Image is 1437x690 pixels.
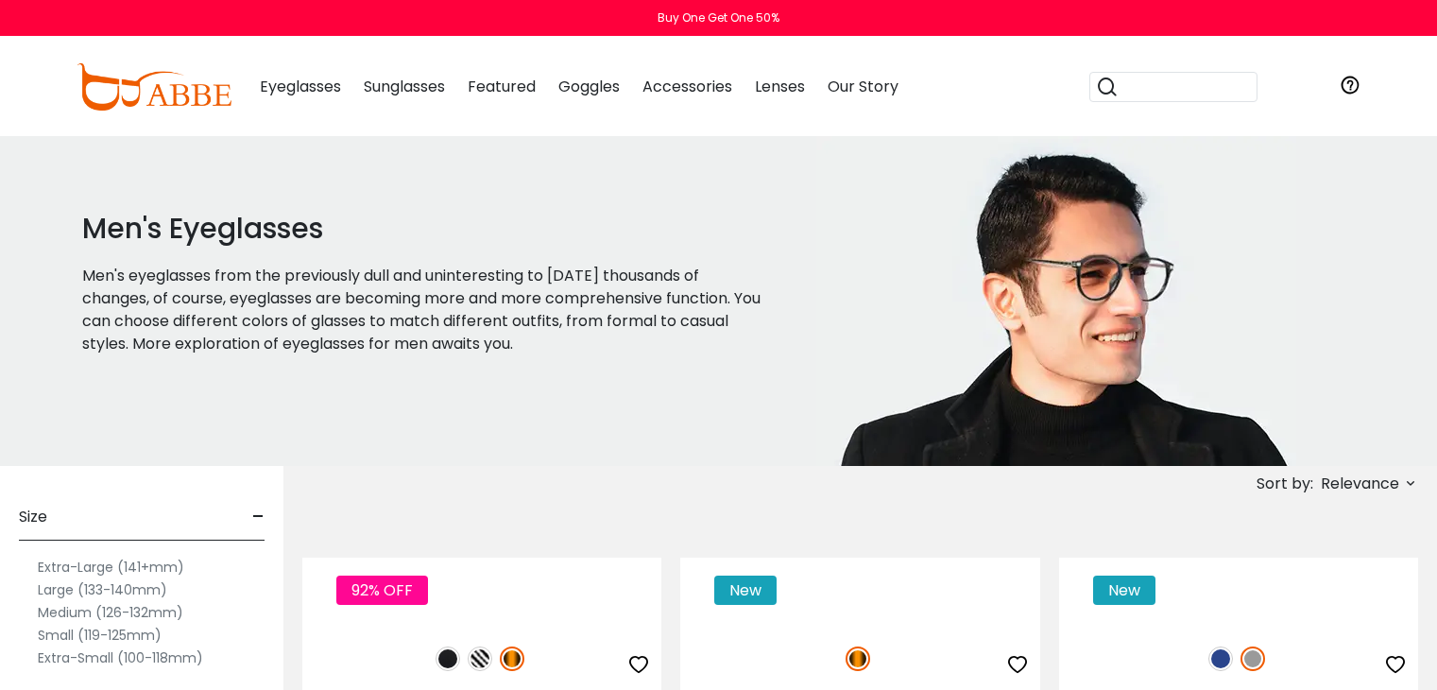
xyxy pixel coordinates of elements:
span: New [714,576,777,605]
img: Blue [1208,647,1233,671]
p: Men's eyeglasses from the previously dull and uninteresting to [DATE] thousands of changes, of co... [82,265,770,355]
span: New [1093,576,1155,605]
span: Lenses [755,76,805,97]
img: Tortoise [846,647,870,671]
span: Sort by: [1257,473,1313,494]
span: Size [19,494,47,540]
span: 92% OFF [336,576,428,605]
span: Our Story [828,76,898,97]
img: Gray [1240,647,1265,671]
img: abbeglasses.com [77,63,231,111]
span: Eyeglasses [260,76,341,97]
img: Pattern [468,647,492,671]
label: Large (133-140mm) [38,578,167,601]
img: Matte Black [436,647,460,671]
label: Small (119-125mm) [38,624,162,647]
h1: Men's Eyeglasses [82,212,770,246]
span: Sunglasses [364,76,445,97]
span: Relevance [1321,467,1399,501]
img: Tortoise [500,647,524,671]
span: Goggles [558,76,620,97]
span: Accessories [642,76,732,97]
label: Extra-Large (141+mm) [38,556,184,578]
span: Featured [468,76,536,97]
span: - [252,494,265,540]
div: Buy One Get One 50% [658,9,779,26]
label: Medium (126-132mm) [38,601,183,624]
label: Extra-Small (100-118mm) [38,647,203,669]
img: men's eyeglasses [816,135,1296,466]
